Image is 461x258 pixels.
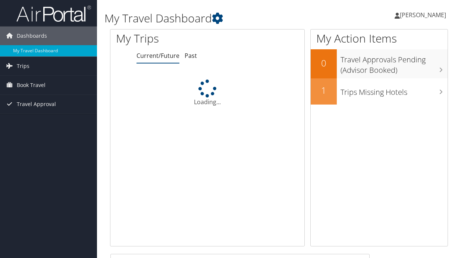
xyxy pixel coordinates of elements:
[311,84,337,97] h2: 1
[341,83,448,97] h3: Trips Missing Hotels
[17,76,46,94] span: Book Travel
[137,52,179,60] a: Current/Future
[17,57,29,75] span: Trips
[17,27,47,45] span: Dashboards
[311,78,448,105] a: 1Trips Missing Hotels
[104,10,337,26] h1: My Travel Dashboard
[400,11,446,19] span: [PERSON_NAME]
[16,5,91,22] img: airportal-logo.png
[110,80,304,106] div: Loading...
[395,4,454,26] a: [PERSON_NAME]
[311,31,448,46] h1: My Action Items
[311,57,337,69] h2: 0
[116,31,218,46] h1: My Trips
[311,49,448,78] a: 0Travel Approvals Pending (Advisor Booked)
[185,52,197,60] a: Past
[341,51,448,75] h3: Travel Approvals Pending (Advisor Booked)
[17,95,56,114] span: Travel Approval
